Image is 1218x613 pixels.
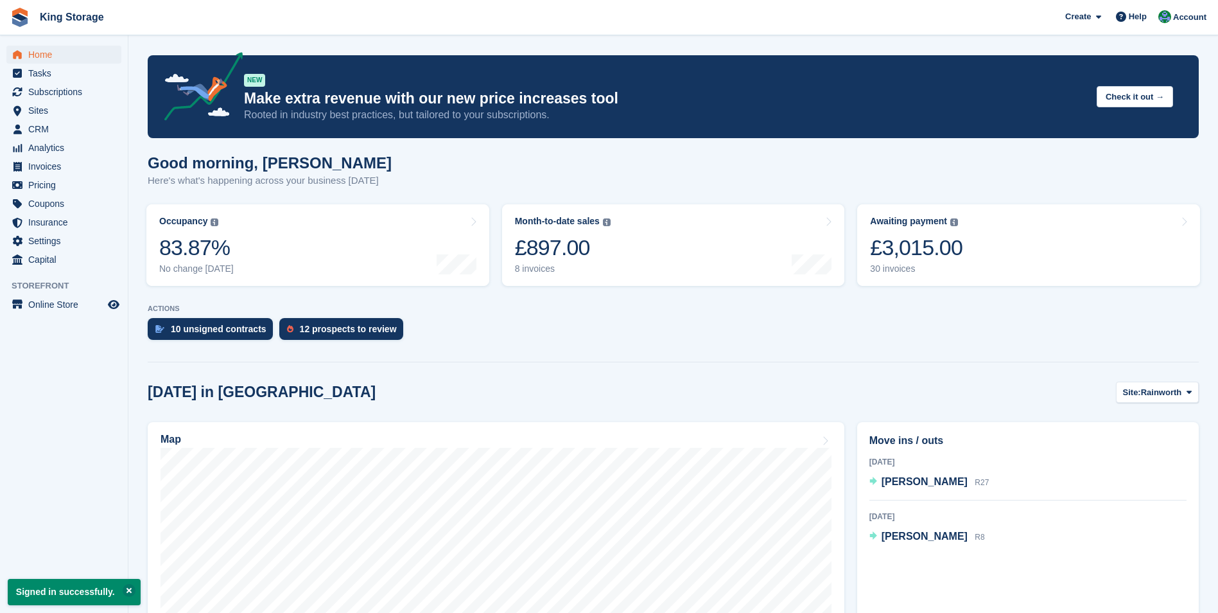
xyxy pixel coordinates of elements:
[603,218,611,226] img: icon-info-grey-7440780725fd019a000dd9b08b2336e03edf1995a4989e88bcd33f0948082b44.svg
[1129,10,1147,23] span: Help
[6,157,121,175] a: menu
[28,64,105,82] span: Tasks
[6,232,121,250] a: menu
[279,318,410,346] a: 12 prospects to review
[161,434,181,445] h2: Map
[502,204,845,286] a: Month-to-date sales £897.00 8 invoices
[28,251,105,269] span: Capital
[8,579,141,605] p: Signed in successfully.
[515,216,600,227] div: Month-to-date sales
[300,324,397,334] div: 12 prospects to review
[28,157,105,175] span: Invoices
[6,46,121,64] a: menu
[6,296,121,314] a: menu
[244,89,1086,108] p: Make extra revenue with our new price increases tool
[1158,10,1171,23] img: John King
[148,154,392,172] h1: Good morning, [PERSON_NAME]
[148,173,392,188] p: Here's what's happening across your business [DATE]
[28,83,105,101] span: Subscriptions
[6,195,121,213] a: menu
[148,305,1199,313] p: ACTIONS
[870,216,947,227] div: Awaiting payment
[106,297,121,312] a: Preview store
[6,139,121,157] a: menu
[28,120,105,138] span: CRM
[244,108,1086,122] p: Rooted in industry best practices, but tailored to your subscriptions.
[857,204,1200,286] a: Awaiting payment £3,015.00 30 invoices
[159,235,234,261] div: 83.87%
[28,102,105,120] span: Sites
[146,204,489,286] a: Occupancy 83.87% No change [DATE]
[869,433,1187,449] h2: Move ins / outs
[975,478,989,487] span: R27
[869,456,1187,468] div: [DATE]
[28,213,105,231] span: Insurance
[287,325,293,333] img: prospect-51fa495bee0391a8d652442698ab0144808aea92771e9ea1ae160a38d050c398.svg
[153,52,243,125] img: price-adjustments-announcement-icon-8257ccfd72463d97f412b2fc003d46551f7dbcb40ab6d574587a9cd5c0d94...
[6,83,121,101] a: menu
[882,531,968,542] span: [PERSON_NAME]
[148,384,376,401] h2: [DATE] in [GEOGRAPHIC_DATA]
[1116,382,1199,403] button: Site: Rainworth
[244,74,265,87] div: NEW
[28,195,105,213] span: Coupons
[870,263,962,274] div: 30 invoices
[35,6,109,28] a: King Storage
[155,325,164,333] img: contract_signature_icon-13c848040528278c33f63329250d36e43548de30e8caae1d1a13099fd9432cc5.svg
[870,235,962,261] div: £3,015.00
[171,324,266,334] div: 10 unsigned contracts
[882,476,968,487] span: [PERSON_NAME]
[28,46,105,64] span: Home
[148,318,279,346] a: 10 unsigned contracts
[975,533,984,542] span: R8
[28,296,105,314] span: Online Store
[10,8,30,27] img: stora-icon-8386f47178a22dfd0bd8f6a31ec36ba5ce8667c1dd55bd0f319d3a0aa187defe.svg
[28,176,105,194] span: Pricing
[6,120,121,138] a: menu
[1141,386,1182,399] span: Rainworth
[6,213,121,231] a: menu
[1173,11,1206,24] span: Account
[6,102,121,120] a: menu
[869,511,1187,522] div: [DATE]
[28,232,105,250] span: Settings
[12,280,128,292] span: Storefront
[211,218,218,226] img: icon-info-grey-7440780725fd019a000dd9b08b2336e03edf1995a4989e88bcd33f0948082b44.svg
[869,529,985,546] a: [PERSON_NAME] R8
[515,263,611,274] div: 8 invoices
[159,263,234,274] div: No change [DATE]
[6,64,121,82] a: menu
[1065,10,1091,23] span: Create
[869,474,989,491] a: [PERSON_NAME] R27
[6,176,121,194] a: menu
[28,139,105,157] span: Analytics
[515,235,611,261] div: £897.00
[950,218,958,226] img: icon-info-grey-7440780725fd019a000dd9b08b2336e03edf1995a4989e88bcd33f0948082b44.svg
[6,251,121,269] a: menu
[159,216,207,227] div: Occupancy
[1123,386,1141,399] span: Site:
[1097,86,1173,107] button: Check it out →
